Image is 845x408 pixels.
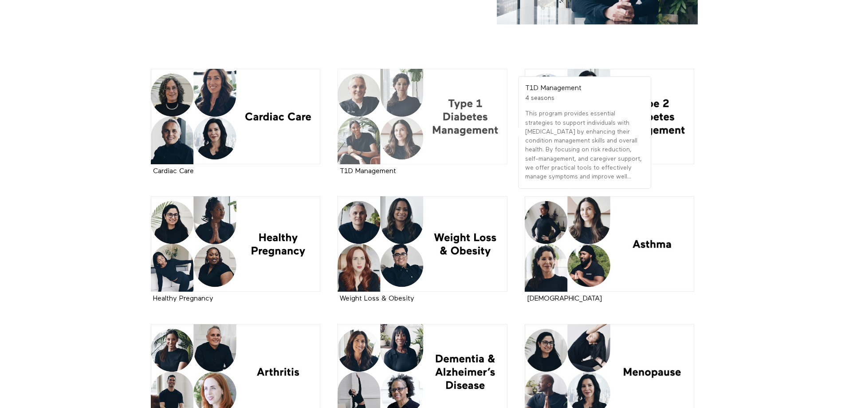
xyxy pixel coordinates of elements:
span: 4 seasons [525,95,554,101]
a: [DEMOGRAPHIC_DATA] [527,295,602,302]
a: Cardiac Care [151,69,321,164]
a: Asthma [525,196,695,292]
a: Healthy Pregnancy [153,295,213,302]
a: Healthy Pregnancy [151,196,321,292]
a: T1D Management [338,69,507,164]
strong: T1D Management [340,168,396,175]
strong: T1D Management [525,85,582,92]
p: This program provides essential strategies to support individuals with [MEDICAL_DATA] by enhancin... [525,109,644,181]
strong: Cardiac Care [153,168,194,175]
strong: Asthma [527,295,602,302]
a: Weight Loss & Obesity [338,196,507,292]
a: Weight Loss & Obesity [340,295,414,302]
a: T1D Management [340,168,396,174]
a: Cardiac Care [153,168,194,174]
a: T2D Management [525,69,695,164]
